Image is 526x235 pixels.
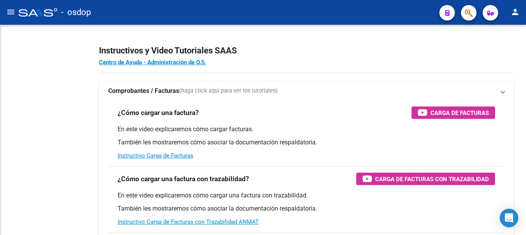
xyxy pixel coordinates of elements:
[118,218,259,225] a: Instructivo Carga de Facturas con Trazabilidad ANMAT
[118,125,495,134] p: En este video explicaremos cómo cargar facturas.
[375,174,489,184] span: Carga de Facturas con Trazabilidad
[6,7,15,17] mat-icon: menu
[118,191,495,200] p: En este video explicaremos cómo cargar una factura con trazabilidad.
[179,87,278,95] span: (haga click aquí para ver los tutoriales)
[356,173,495,185] button: Carga de Facturas con Trazabilidad
[118,107,199,118] h3: ¿Cómo cargar una factura?
[412,106,495,119] button: Carga de Facturas
[99,43,514,58] h2: Instructivos y Video Tutoriales SAAS
[99,59,206,66] a: Centro de Ayuda - Administración de O.S.
[500,209,518,227] div: Open Intercom Messenger
[118,138,495,147] p: También les mostraremos cómo asociar la documentación respaldatoria.
[118,204,495,213] p: También les mostraremos cómo asociar la documentación respaldatoria.
[118,173,249,184] h3: ¿Cómo cargar una factura con trazabilidad?
[61,4,91,21] span: - osdop
[108,87,179,95] strong: Comprobantes / Facturas
[99,82,514,100] mat-expansion-panel-header: Comprobantes / Facturas(haga click aquí para ver los tutoriales)
[511,7,520,17] mat-icon: person
[430,108,489,118] span: Carga de Facturas
[118,152,193,159] a: Instructivo Carga de Facturas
